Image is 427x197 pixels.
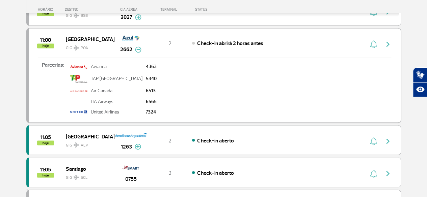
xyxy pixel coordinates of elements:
[66,138,109,148] span: GIG
[70,61,87,72] img: avianca.png
[74,174,79,180] img: destiny_airplane.svg
[66,35,109,43] span: [GEOGRAPHIC_DATA]
[168,169,171,176] span: 2
[384,169,392,177] img: seta-direita-painel-voo.svg
[66,41,109,51] span: GIG
[91,64,142,69] p: Avianca
[168,137,171,144] span: 2
[70,106,87,118] img: united.png
[66,132,109,140] span: [GEOGRAPHIC_DATA]
[370,40,377,48] img: sino-painel-voo.svg
[37,43,54,48] span: hoje
[146,64,157,69] p: 4363
[37,173,54,177] span: hoje
[135,46,141,53] img: menos-info-painel-voo.svg
[91,99,142,104] p: ITA Airways
[28,7,65,12] div: HORÁRIO
[121,13,132,21] span: 3027
[70,73,87,85] img: tap.png
[121,142,132,151] span: 1263
[148,7,192,12] div: TERMINAL
[192,7,247,12] div: STATUS
[135,143,141,150] img: mais-info-painel-voo.svg
[91,109,142,114] p: United Airlines
[370,137,377,145] img: sino-painel-voo.svg
[146,109,157,114] p: 7324
[65,7,114,12] div: DESTINO
[197,40,263,47] span: Check-in abrirá 2 horas antes
[370,169,377,177] img: sino-painel-voo.svg
[91,89,142,93] p: Air Canada
[146,89,157,93] p: 6513
[70,85,87,97] img: air-canada2.png
[66,164,109,173] span: Santiago
[384,137,392,145] img: seta-direita-painel-voo.svg
[197,169,234,176] span: Check-in aberto
[37,140,54,145] span: hoje
[81,142,88,148] span: AEP
[384,40,392,48] img: seta-direita-painel-voo.svg
[125,175,137,183] span: 0755
[40,135,51,139] span: 2025-09-30 11:05:00
[135,14,141,20] img: mais-info-painel-voo.svg
[74,45,79,51] img: destiny_airplane.svg
[29,61,69,113] p: Parcerias:
[91,76,142,81] p: TAP [GEOGRAPHIC_DATA]
[81,45,88,51] span: POA
[40,167,51,172] span: 2025-09-30 11:05:00
[40,38,51,42] span: 2025-09-30 11:00:00
[413,82,427,97] button: Abrir recursos assistivos.
[146,99,157,104] p: 6565
[81,174,87,180] span: SCL
[120,45,132,54] span: 2662
[413,67,427,82] button: Abrir tradutor de língua de sinais.
[413,67,427,97] div: Plugin de acessibilidade da Hand Talk.
[146,76,157,81] p: 5340
[66,171,109,180] span: GIG
[168,40,171,47] span: 2
[197,137,234,144] span: Check-in aberto
[114,7,148,12] div: CIA AÉREA
[74,142,79,147] img: destiny_airplane.svg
